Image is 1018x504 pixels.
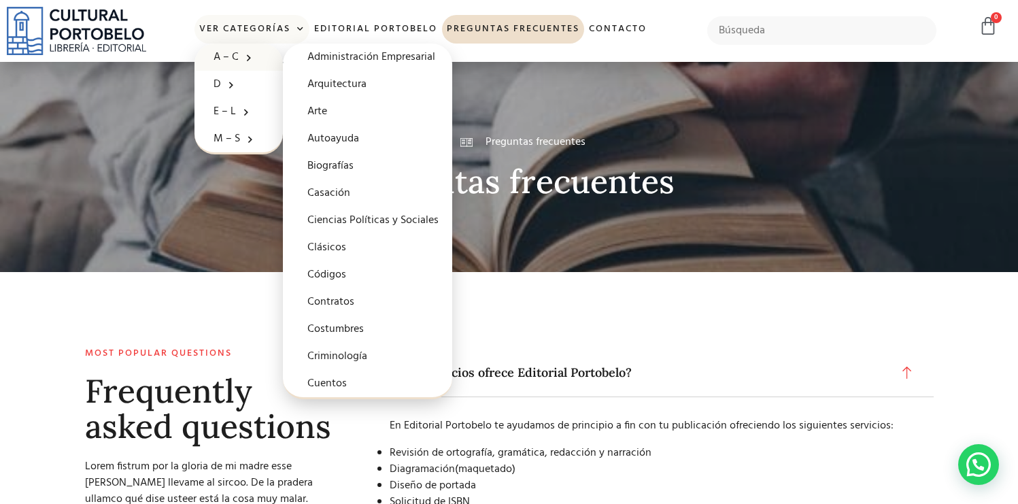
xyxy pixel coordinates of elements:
[283,44,452,71] a: Administración Empresarial
[991,12,1002,23] span: 0
[194,44,283,71] a: A – C
[194,44,283,154] ul: Ver Categorías
[283,207,452,234] a: Ciencias Políticas y Sociales
[194,98,283,125] a: E – L
[390,348,934,398] a: ¿Que servicios ofrece Editorial Portobelo?
[81,164,938,200] h2: Preguntas frecuentes
[390,445,913,461] li: Revisión de ortografía, gramática, redacción y narración
[979,16,998,36] a: 0
[390,418,913,434] p: En Editorial Portobelo te ayudamos de principio a fin con tu publicación ofreciendo los siguiente...
[194,71,283,98] a: D
[194,125,283,152] a: M – S
[283,152,452,180] a: Biografías
[283,71,452,98] a: Arquitectura
[283,316,452,343] a: Costumbres
[442,15,584,44] a: Preguntas frecuentes
[390,477,913,494] li: Diseño de portada
[283,125,452,152] a: Autoayuda
[482,134,586,150] span: Preguntas frecuentes
[283,261,452,288] a: Códigos
[85,373,346,446] h2: Frequently asked questions
[584,15,651,44] a: Contacto
[390,365,639,380] span: ¿Que servicios ofrece Editorial Portobelo?
[283,98,452,125] a: Arte
[707,16,936,45] input: Búsqueda
[194,15,309,44] a: Ver Categorías
[283,288,452,316] a: Contratos
[309,15,442,44] a: Editorial Portobelo
[283,343,452,370] a: Criminología
[283,234,452,261] a: Clásicos
[283,180,452,207] a: Casación
[390,461,913,477] li: Diagramación(maquetado)
[283,370,452,397] a: Cuentos
[85,348,346,360] h2: Most popular questions
[283,44,452,399] ul: A – C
